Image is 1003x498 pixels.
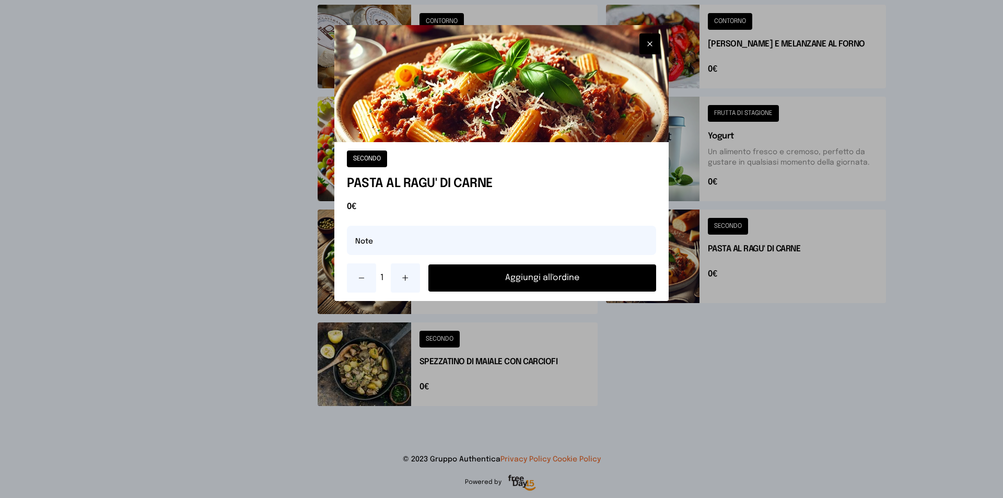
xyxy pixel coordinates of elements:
[347,176,656,192] h1: PASTA AL RAGU' DI CARNE
[428,264,656,292] button: Aggiungi all'ordine
[347,201,656,213] span: 0€
[334,25,669,142] img: PASTA AL RAGU' DI CARNE
[380,272,387,284] span: 1
[347,150,387,167] button: SECONDO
